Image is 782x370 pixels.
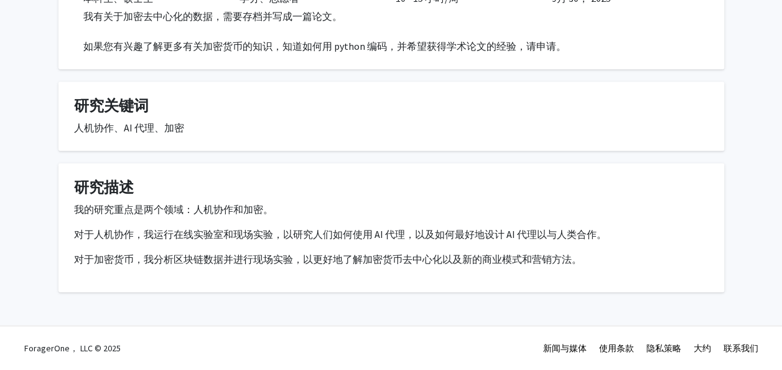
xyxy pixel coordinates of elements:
p: 我的研究重点是两个领域：人机协作和加密。 [74,202,709,217]
span: 我有关于加密去中心化的数据，需要存档并写成一篇论文。 [83,10,342,22]
div: ForagerOne， LLC © 2025 [24,326,121,370]
iframe: Chat [9,314,53,361]
p: ，请申请。 [83,39,709,54]
h4: 研究关键词 [74,97,709,115]
a: 使用条款 [599,343,634,354]
span: 如果您有兴趣了解更多有关加密货币的知识，知道如何用 python 编码，并希望获得学术论文的经验 [83,40,516,52]
h4: 研究描述 [74,179,709,197]
a: 联系我们 [724,343,758,354]
div: 人机协作、AI 代理、加密 [74,120,709,135]
a: 大约 [694,343,711,354]
a: 隐私策略 [646,343,681,354]
a: 新闻与媒体 [543,343,587,354]
p: 对于人机协作，我运行在线实验室和现场实验，以研究人们如何使用 AI 代理，以及如何最好地设计 AI 代理以与人类合作。 [74,227,709,242]
p: 对于加密货币，我分析区块链数据并进行现场实验，以更好地了解加密货币去中心化以及新的商业模式和营销方法。 [74,252,709,267]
